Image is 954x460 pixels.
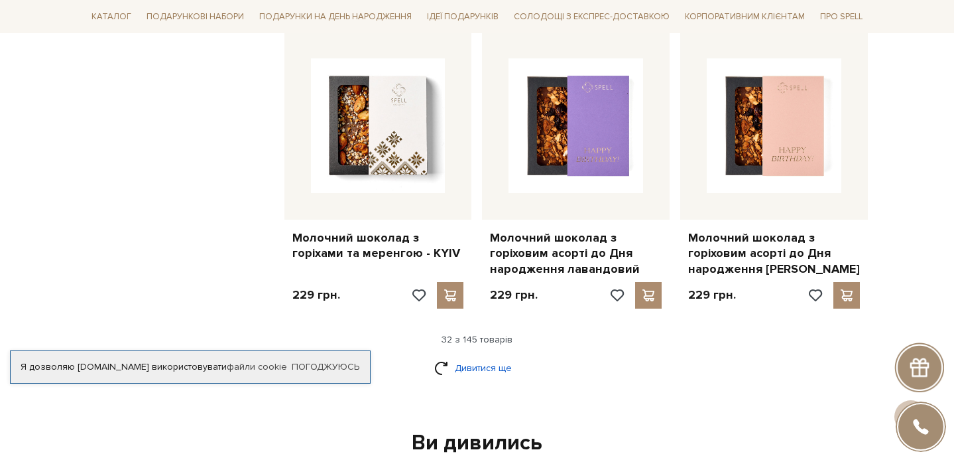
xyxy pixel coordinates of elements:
p: 229 грн. [688,287,736,303]
span: Каталог [86,7,137,27]
a: Дивитися ще [434,356,520,380]
div: 32 з 145 товарів [81,334,874,346]
span: Подарункові набори [141,7,249,27]
a: Молочний шоколад з горіхами та меренгою - KYIV [292,230,464,262]
p: 229 грн. [292,287,340,303]
p: 229 грн. [490,287,538,303]
div: Я дозволяю [DOMAIN_NAME] використовувати [11,361,370,373]
a: Солодощі з експрес-доставкою [508,5,675,28]
a: Погоджуюсь [292,361,359,373]
span: Про Spell [815,7,868,27]
a: Молочний шоколад з горіховим асорті до Дня народження лавандовий [490,230,662,277]
span: Ідеї подарунків [422,7,504,27]
a: Корпоративним клієнтам [680,5,810,28]
a: файли cookie [227,361,287,372]
a: Молочний шоколад з горіховим асорті до Дня народження [PERSON_NAME] [688,230,860,277]
span: Подарунки на День народження [254,7,417,27]
div: Ви дивились [94,429,861,457]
